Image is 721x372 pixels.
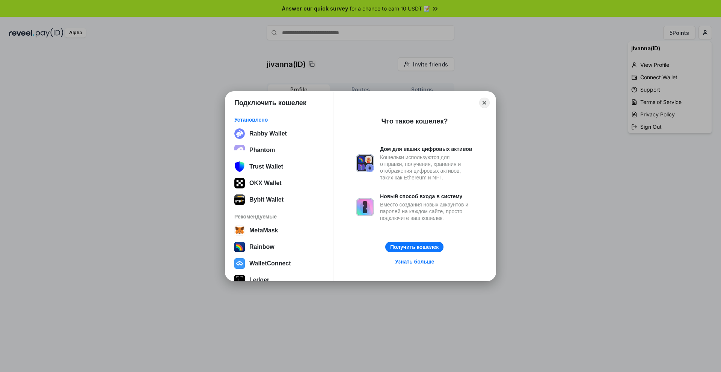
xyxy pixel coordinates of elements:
[380,154,473,181] div: Кошельки используются для отправки, получения, хранения и отображения цифровых активов, таких как...
[249,277,269,283] div: Ledger
[249,147,275,154] div: Phantom
[232,159,326,174] button: Trust Wallet
[234,178,245,188] img: 5VZ71FV6L7PA3gg3tXrdQ+DgLhC+75Wq3no69P3MC0NFQpx2lL04Ql9gHK1bRDjsSBIvScBnDTk1WrlGIZBorIDEYJj+rhdgn...
[232,273,326,288] button: Ledger
[249,163,283,170] div: Trust Wallet
[249,244,275,250] div: Rainbow
[385,242,443,252] button: Получить кошелек
[382,117,448,126] div: Что такое кошелек?
[234,194,245,205] img: svg+xml;base64,PHN2ZyB3aWR0aD0iODgiIGhlaWdodD0iODgiIHZpZXdCb3g9IjAgMCA4OCA4OCIgZmlsbD0ibm9uZSIgeG...
[234,213,324,220] div: Рекомендуемые
[249,227,278,234] div: MetaMask
[234,161,245,172] img: svg+xml;base64,PHN2ZyB3aWR0aD0iNTgiIGhlaWdodD0iNjUiIHZpZXdCb3g9IjAgMCA1OCA2NSIgZmlsbD0ibm9uZSIgeG...
[234,128,245,139] img: svg+xml;base64,PHN2ZyB3aWR0aD0iMzIiIGhlaWdodD0iMzIiIHZpZXdCb3g9IjAgMCAzMiAzMiIgZmlsbD0ibm9uZSIgeG...
[249,260,291,267] div: WalletConnect
[234,258,245,269] img: svg+xml,%3Csvg%20width%3D%2228%22%20height%3D%2228%22%20viewBox%3D%220%200%2028%2028%22%20fill%3D...
[234,225,245,236] img: svg+xml,%3Csvg%20width%3D%2228%22%20height%3D%2228%22%20viewBox%3D%220%200%2028%2028%22%20fill%3D...
[249,130,287,137] div: Rabby Wallet
[390,244,439,250] div: Получить кошелек
[380,146,473,152] div: Дом для ваших цифровых активов
[234,98,306,107] h1: Подключить кошелек
[479,98,490,108] button: Close
[380,201,473,221] div: Вместо создания новых аккаунтов и паролей на каждом сайте, просто подключите ваш кошелек.
[234,275,245,285] img: svg+xml,%3Csvg%20xmlns%3D%22http%3A%2F%2Fwww.w3.org%2F2000%2Fsvg%22%20width%3D%2228%22%20height%3...
[234,145,245,155] img: epq2vO3P5aLWl15yRS7Q49p1fHTx2Sgh99jU3kfXv7cnPATIVQHAx5oQs66JWv3SWEjHOsb3kKgmE5WNBxBId7C8gm8wEgOvz...
[232,126,326,141] button: Rabby Wallet
[232,239,326,255] button: Rainbow
[232,176,326,191] button: OKX Wallet
[232,192,326,207] button: Bybit Wallet
[249,180,282,187] div: OKX Wallet
[234,116,324,123] div: Установлено
[234,242,245,252] img: svg+xml,%3Csvg%20width%3D%22120%22%20height%3D%22120%22%20viewBox%3D%220%200%20120%20120%22%20fil...
[380,193,473,200] div: Новый способ входа в систему
[232,256,326,271] button: WalletConnect
[356,154,374,172] img: svg+xml,%3Csvg%20xmlns%3D%22http%3A%2F%2Fwww.w3.org%2F2000%2Fsvg%22%20fill%3D%22none%22%20viewBox...
[395,258,434,265] div: Узнать больше
[232,143,326,158] button: Phantom
[232,223,326,238] button: MetaMask
[356,198,374,216] img: svg+xml,%3Csvg%20xmlns%3D%22http%3A%2F%2Fwww.w3.org%2F2000%2Fsvg%22%20fill%3D%22none%22%20viewBox...
[391,257,439,267] a: Узнать больше
[249,196,284,203] div: Bybit Wallet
